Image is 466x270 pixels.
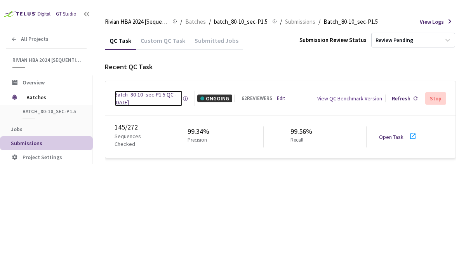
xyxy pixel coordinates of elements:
span: batch_80-10_sec-P1.5 [214,17,268,26]
div: Refresh [392,95,410,102]
div: GT Studio [56,11,77,18]
a: Batches [184,17,207,26]
p: Recall [290,137,309,144]
p: Sequences Checked [115,132,161,148]
a: Edit [277,95,285,102]
span: Batch_80-10_sec-P1.5 [323,17,378,26]
div: Custom QC Task [136,37,190,50]
div: View QC Benchmark Version [317,95,382,102]
li: / [209,17,211,26]
span: Rivian HBA 2024 [Sequential] [12,57,82,63]
div: 62 REVIEWERS [242,95,272,102]
span: Jobs [11,126,23,133]
li: / [318,17,320,26]
div: Review Pending [376,37,413,44]
div: Submitted Jobs [190,37,243,50]
div: Recent QC Task [105,62,456,72]
a: Open Task [379,133,403,140]
div: 99.56% [290,126,312,137]
a: Batch_80-10_sec-P1.5 QC - [DATE] [115,91,183,106]
a: Submissions [283,17,317,26]
div: 99.34% [188,126,210,137]
li: / [180,17,182,26]
li: / [280,17,282,26]
span: batch_80-10_sec-P1.5 [23,108,80,115]
span: Overview [23,79,45,86]
div: ONGOING [197,95,232,102]
div: Submission Review Status [299,36,367,44]
span: Batches [26,89,80,105]
div: Stop [430,95,442,102]
p: Precision [188,137,207,144]
span: All Projects [21,36,49,42]
span: Project Settings [23,154,62,161]
span: Submissions [285,17,315,26]
span: Batches [185,17,206,26]
span: Submissions [11,140,42,147]
div: 145 / 272 [115,122,161,132]
span: Rivian HBA 2024 [Sequential] [105,17,168,26]
span: View Logs [420,18,444,26]
div: QC Task [105,37,136,50]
